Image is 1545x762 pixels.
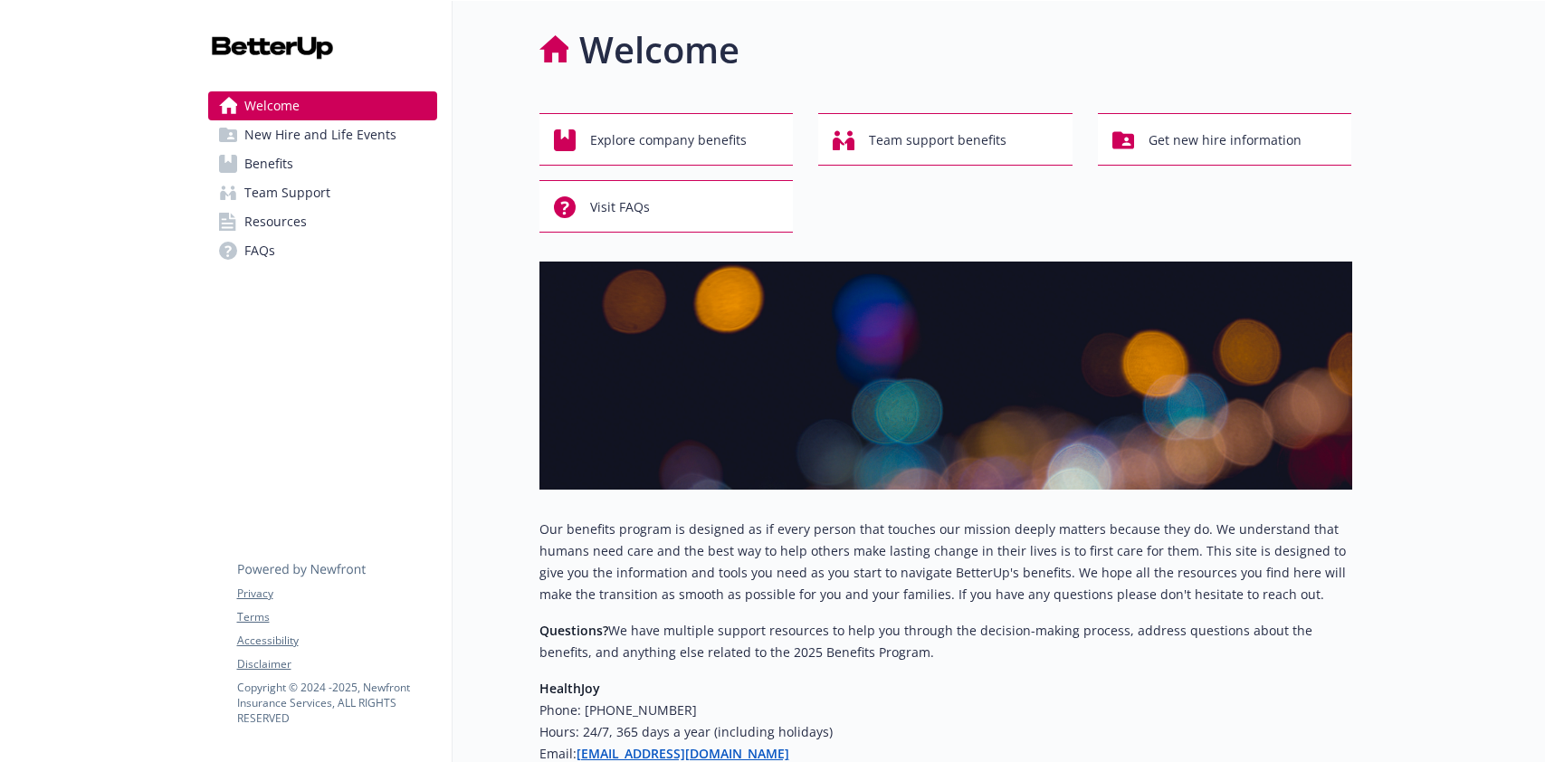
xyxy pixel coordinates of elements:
span: Team support benefits [869,123,1006,157]
span: Benefits [244,149,293,178]
p: We have multiple support resources to help you through the decision-making process, address quest... [539,620,1352,663]
button: Visit FAQs [539,180,794,233]
span: Resources [244,207,307,236]
span: Explore company benefits [590,123,747,157]
h6: Phone: [PHONE_NUMBER] [539,700,1352,721]
span: Get new hire information [1149,123,1302,157]
span: Welcome [244,91,300,120]
button: Team support benefits [818,113,1073,166]
button: Explore company benefits [539,113,794,166]
a: Resources [208,207,437,236]
img: overview page banner [539,262,1352,490]
a: FAQs [208,236,437,265]
strong: Questions? [539,622,608,639]
p: Our benefits program is designed as if every person that touches our mission deeply matters becau... [539,519,1352,605]
strong: HealthJoy [539,680,600,697]
a: Team Support [208,178,437,207]
button: Get new hire information [1098,113,1352,166]
a: New Hire and Life Events [208,120,437,149]
a: Benefits [208,149,437,178]
span: Team Support [244,178,330,207]
a: Welcome [208,91,437,120]
a: Privacy [237,586,436,602]
h6: Hours: 24/7, 365 days a year (including holidays)​ [539,721,1352,743]
a: Terms [237,609,436,625]
p: Copyright © 2024 - 2025 , Newfront Insurance Services, ALL RIGHTS RESERVED [237,680,436,726]
h1: Welcome [579,23,739,77]
a: [EMAIL_ADDRESS][DOMAIN_NAME] [577,745,789,762]
span: FAQs [244,236,275,265]
span: New Hire and Life Events [244,120,396,149]
span: Visit FAQs [590,190,650,224]
a: Disclaimer [237,656,436,672]
a: Accessibility [237,633,436,649]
